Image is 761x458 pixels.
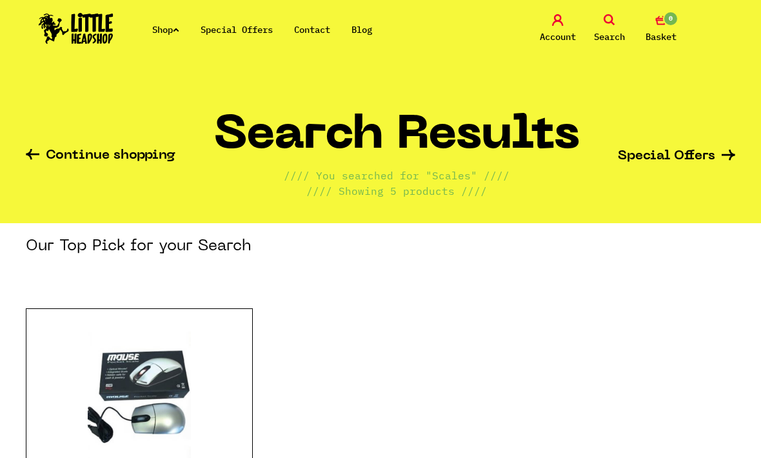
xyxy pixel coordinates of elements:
span: Account [540,29,576,45]
a: Special Offers [201,24,273,35]
a: 0 Basket [638,14,684,45]
p: //// You searched for "Scales" //// [284,168,509,183]
span: Search [594,29,625,45]
a: Contact [294,24,330,35]
h3: Our Top Pick for your Search [26,236,252,257]
a: Continue shopping [26,149,175,164]
a: Shop [152,24,179,35]
img: Little Head Shop Logo [39,13,114,44]
p: //// Showing 5 products //// [306,183,487,199]
span: Basket [646,29,677,45]
a: Special Offers [618,150,735,163]
a: Blog [351,24,372,35]
a: Search [587,14,632,45]
span: 0 [663,11,678,26]
h1: Search Results [214,114,580,168]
